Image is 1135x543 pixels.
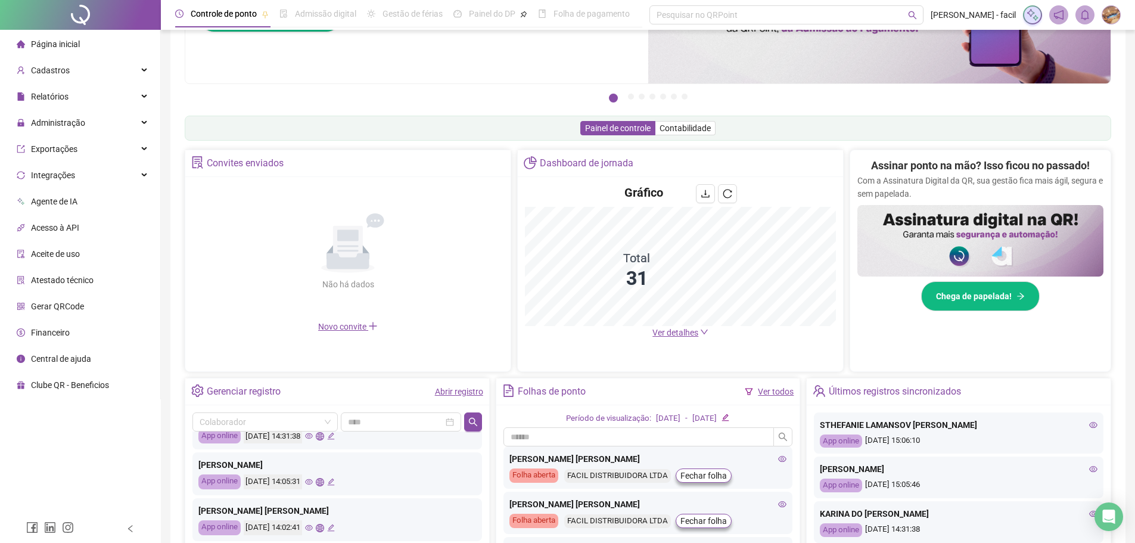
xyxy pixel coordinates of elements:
[671,94,677,100] button: 6
[509,452,787,466] div: [PERSON_NAME] [PERSON_NAME]
[857,205,1103,277] img: banner%2F02c71560-61a6-44d4-94b9-c8ab97240462.png
[244,520,302,535] div: [DATE] 14:02:41
[820,479,1097,492] div: [DATE] 15:05:46
[62,522,74,533] span: instagram
[502,384,515,397] span: file-text
[509,468,558,483] div: Folha aberta
[1089,465,1097,473] span: eye
[469,9,515,18] span: Painel do DP
[680,469,727,482] span: Fechar folha
[1026,8,1039,21] img: sparkle-icon.fc2bf0ac1784a2077858766a79e2daf3.svg
[244,429,302,444] div: [DATE] 14:31:38
[31,249,80,259] span: Aceite de uso
[700,328,708,336] span: down
[820,523,1097,537] div: [DATE] 14:31:38
[871,157,1090,174] h2: Assinar ponto na mão? Isso ficou no passado!
[31,144,77,154] span: Exportações
[820,463,1097,476] div: [PERSON_NAME]
[17,119,25,127] span: lock
[368,321,378,331] span: plus
[198,520,241,535] div: App online
[17,276,25,284] span: solution
[722,414,729,421] span: edit
[367,10,375,18] span: sun
[191,156,204,169] span: solution
[609,94,618,103] button: 1
[17,171,25,179] span: sync
[316,432,324,440] span: global
[327,524,335,532] span: edit
[1016,292,1025,300] span: arrow-right
[31,197,77,206] span: Agente de IA
[31,170,75,180] span: Integrações
[316,478,324,486] span: global
[778,500,786,508] span: eye
[680,514,727,528] span: Fechar folha
[318,322,378,331] span: Novo convite
[198,474,241,489] div: App online
[518,381,586,402] div: Folhas de ponto
[857,174,1103,200] p: Com a Assinatura Digital da QR, sua gestão fica mais ágil, segura e sem papelada.
[17,328,25,337] span: dollar
[327,478,335,486] span: edit
[31,354,91,364] span: Central de ajuda
[17,302,25,311] span: qrcode
[244,474,302,489] div: [DATE] 14:05:31
[538,10,546,18] span: book
[207,153,284,173] div: Convites enviados
[44,522,56,533] span: linkedin
[316,524,324,532] span: global
[564,469,671,483] div: FACIL DISTRIBUIDORA LTDA
[820,435,862,448] div: App online
[17,250,25,258] span: audit
[279,10,288,18] span: file-done
[656,412,680,425] div: [DATE]
[31,302,84,311] span: Gerar QRCode
[585,123,651,133] span: Painel de controle
[26,522,38,533] span: facebook
[191,384,204,397] span: setting
[624,184,663,201] h4: Gráfico
[652,328,698,337] span: Ver detalhes
[31,223,79,232] span: Acesso à API
[17,40,25,48] span: home
[17,381,25,389] span: gift
[820,418,1097,432] div: STHEFANIE LAMANSOV [PERSON_NAME]
[435,387,483,396] a: Abrir registro
[820,435,1097,448] div: [DATE] 15:06:10
[31,92,69,101] span: Relatórios
[813,384,825,397] span: team
[293,278,403,291] div: Não há dados
[198,504,476,517] div: [PERSON_NAME] [PERSON_NAME]
[908,11,917,20] span: search
[778,455,786,463] span: eye
[198,458,476,471] div: [PERSON_NAME]
[566,412,651,425] div: Período de visualização:
[1089,421,1097,429] span: eye
[126,525,135,533] span: left
[509,514,558,528] div: Folha aberta
[191,9,257,18] span: Controle de ponto
[820,479,862,492] div: App online
[453,10,462,18] span: dashboard
[660,94,666,100] button: 5
[31,66,70,75] span: Cadastros
[692,412,717,425] div: [DATE]
[931,8,1016,21] span: [PERSON_NAME] - facil
[524,156,536,169] span: pie-chart
[262,11,269,18] span: pushpin
[1102,6,1120,24] img: 50826
[198,429,241,444] div: App online
[17,355,25,363] span: info-circle
[17,66,25,75] span: user-add
[758,387,794,396] a: Ver todos
[936,290,1012,303] span: Chega de papelada!
[31,118,85,128] span: Administração
[553,9,630,18] span: Folha de pagamento
[31,380,109,390] span: Clube QR - Beneficios
[17,224,25,232] span: api
[723,189,732,198] span: reload
[829,381,961,402] div: Últimos registros sincronizados
[820,507,1097,520] div: KARINA DO [PERSON_NAME]
[778,432,788,442] span: search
